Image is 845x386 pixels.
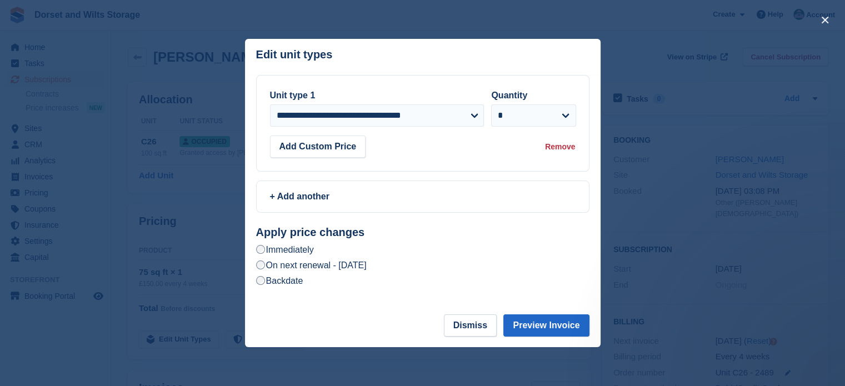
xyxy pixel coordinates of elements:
[270,190,576,203] div: + Add another
[256,226,365,238] strong: Apply price changes
[545,141,575,153] div: Remove
[256,275,303,287] label: Backdate
[256,276,265,285] input: Backdate
[256,245,265,254] input: Immediately
[256,244,314,255] label: Immediately
[256,259,367,271] label: On next renewal - [DATE]
[444,314,497,337] button: Dismiss
[256,48,333,61] p: Edit unit types
[816,11,834,29] button: close
[270,136,366,158] button: Add Custom Price
[256,181,589,213] a: + Add another
[270,91,316,100] label: Unit type 1
[256,260,265,269] input: On next renewal - [DATE]
[503,314,589,337] button: Preview Invoice
[491,91,527,100] label: Quantity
